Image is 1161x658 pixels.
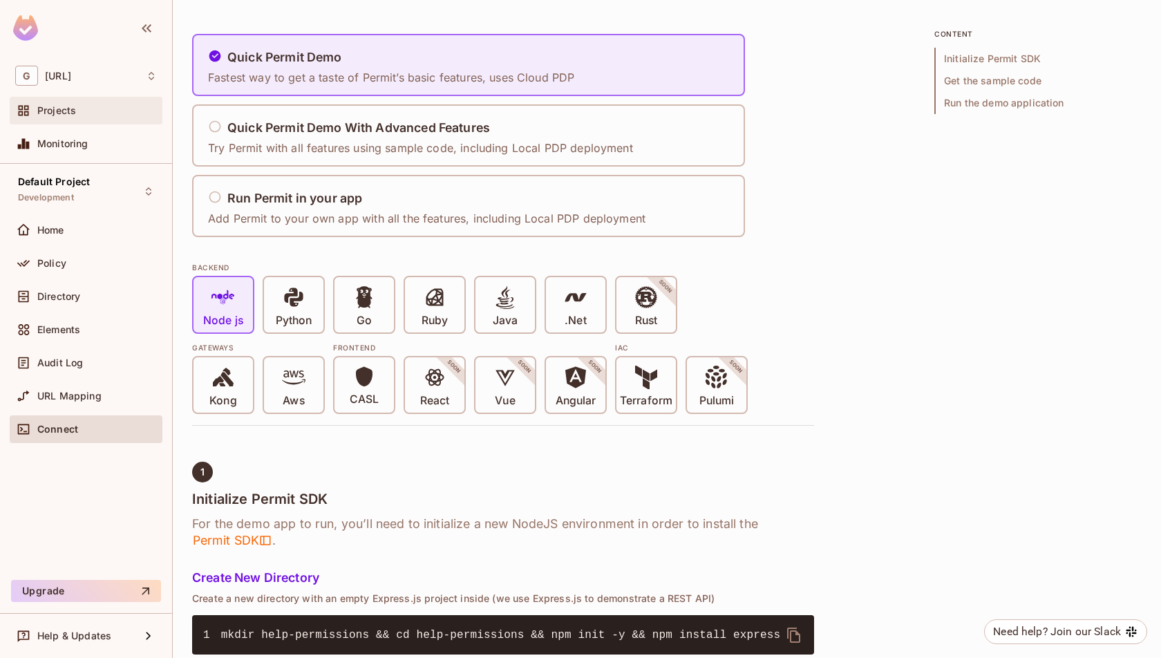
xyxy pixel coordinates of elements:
img: SReyMgAAAABJRU5ErkJggg== [13,15,38,41]
span: Elements [37,324,80,335]
div: BACKEND [192,262,814,273]
div: Gateways [192,342,325,353]
p: content [934,28,1142,39]
p: .Net [565,314,586,328]
span: SOON [498,340,551,394]
span: URL Mapping [37,391,102,402]
p: Fastest way to get a taste of Permit’s basic features, uses Cloud PDP [208,70,574,85]
p: Kong [209,394,236,408]
p: Pulumi [699,394,734,408]
span: Connect [37,424,78,435]
p: Aws [283,394,304,408]
button: delete [777,619,811,652]
span: Run the demo application [934,92,1142,114]
p: Python [276,314,312,328]
span: Workspace: genworx.ai [45,70,71,82]
span: SOON [427,340,481,394]
p: Angular [556,394,596,408]
span: Policy [37,258,66,269]
h5: Create New Directory [192,571,814,585]
p: Vue [495,394,515,408]
p: Try Permit with all features using sample code, including Local PDP deployment [208,140,633,156]
h4: Initialize Permit SDK [192,491,814,507]
p: Terraform [620,394,672,408]
div: IAC [615,342,748,353]
p: Go [357,314,372,328]
p: React [420,394,449,408]
span: Permit SDK [192,532,272,549]
button: Upgrade [11,580,161,602]
span: 1 [200,467,205,478]
h5: Run Permit in your app [227,191,362,205]
span: Initialize Permit SDK [934,48,1142,70]
span: Monitoring [37,138,88,149]
p: Node js [203,314,243,328]
div: Need help? Join our Slack [993,623,1121,640]
p: Rust [635,314,657,328]
span: Home [37,225,64,236]
span: Get the sample code [934,70,1142,92]
span: Audit Log [37,357,83,368]
span: Development [18,192,74,203]
span: 1 [203,627,221,643]
p: Add Permit to your own app with all the features, including Local PDP deployment [208,211,645,226]
span: SOON [568,340,622,394]
p: CASL [350,393,379,406]
h5: Quick Permit Demo [227,50,342,64]
p: Ruby [422,314,448,328]
h5: Quick Permit Demo With Advanced Features [227,121,490,135]
span: SOON [639,260,692,314]
span: mkdir help-permissions && cd help-permissions && npm init -y && npm install express [221,629,780,641]
span: Help & Updates [37,630,111,641]
span: Projects [37,105,76,116]
span: Default Project [18,176,90,187]
p: Java [493,314,518,328]
span: Directory [37,291,80,302]
h6: For the demo app to run, you’ll need to initialize a new NodeJS environment in order to install t... [192,516,814,549]
span: G [15,66,38,86]
span: SOON [709,340,763,394]
div: Frontend [333,342,607,353]
p: Create a new directory with an empty Express.js project inside (we use Express.js to demonstrate ... [192,593,814,604]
